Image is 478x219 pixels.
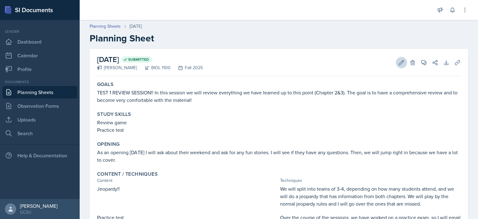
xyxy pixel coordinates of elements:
[2,86,77,98] a: Planning Sheets
[129,23,142,30] div: [DATE]
[20,209,58,215] div: GCSU
[97,177,278,184] div: Content
[90,23,121,30] a: Planning Sheets
[2,100,77,112] a: Observation Forms
[2,29,77,34] div: Leader
[97,111,131,117] label: Study Skills
[90,33,468,44] h2: Planning Sheet
[280,185,461,207] p: We will split into teams of 3-4, depending on how many students attend, and we will do a jeopardy...
[97,64,137,71] div: [PERSON_NAME]
[97,89,461,104] p: TEST 1 REVIEW SESSION!! In this session we will review everything we have learned up to this poin...
[20,203,58,209] div: [PERSON_NAME]
[97,126,461,134] p: Practice test
[137,64,171,71] div: BIOL 1100
[97,149,461,164] p: As an opening [DATE] I will ask about their weekend and ask for any fun stories. I will see if th...
[2,113,77,126] a: Uploads
[97,185,278,193] p: Jeopardy!!
[280,177,461,184] div: Techniques
[128,57,149,62] span: Submitted
[2,49,77,62] a: Calendar
[97,171,158,177] label: Content / Techniques
[97,141,120,147] label: Opening
[2,63,77,75] a: Profile
[97,54,203,65] h2: [DATE]
[97,81,114,88] label: Goals
[97,119,461,126] p: Review game
[2,79,77,85] div: Documents
[2,36,77,48] a: Dashboard
[2,127,77,140] a: Search
[2,149,77,162] div: Help & Documentation
[171,64,203,71] div: Fall 2025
